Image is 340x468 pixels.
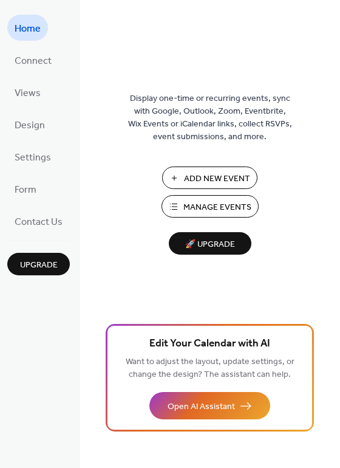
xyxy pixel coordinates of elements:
[176,236,244,253] span: 🚀 Upgrade
[15,19,41,38] span: Home
[162,167,257,189] button: Add New Event
[7,143,58,170] a: Settings
[7,47,59,73] a: Connect
[7,253,70,275] button: Upgrade
[7,15,48,41] a: Home
[15,52,52,71] span: Connect
[7,79,48,105] a: Views
[169,232,251,255] button: 🚀 Upgrade
[161,195,259,218] button: Manage Events
[149,392,270,419] button: Open AI Assistant
[15,116,45,135] span: Design
[15,148,51,167] span: Settings
[20,259,58,272] span: Upgrade
[126,354,294,383] span: Want to adjust the layout, update settings, or change the design? The assistant can help.
[128,92,292,143] span: Display one-time or recurring events, sync with Google, Outlook, Zoom, Eventbrite, Wix Events or ...
[149,336,270,353] span: Edit Your Calendar with AI
[184,173,250,185] span: Add New Event
[7,111,52,137] a: Design
[15,213,63,232] span: Contact Us
[15,181,36,199] span: Form
[7,176,44,202] a: Form
[15,84,41,103] span: Views
[7,208,70,234] a: Contact Us
[168,401,235,413] span: Open AI Assistant
[183,201,251,214] span: Manage Events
